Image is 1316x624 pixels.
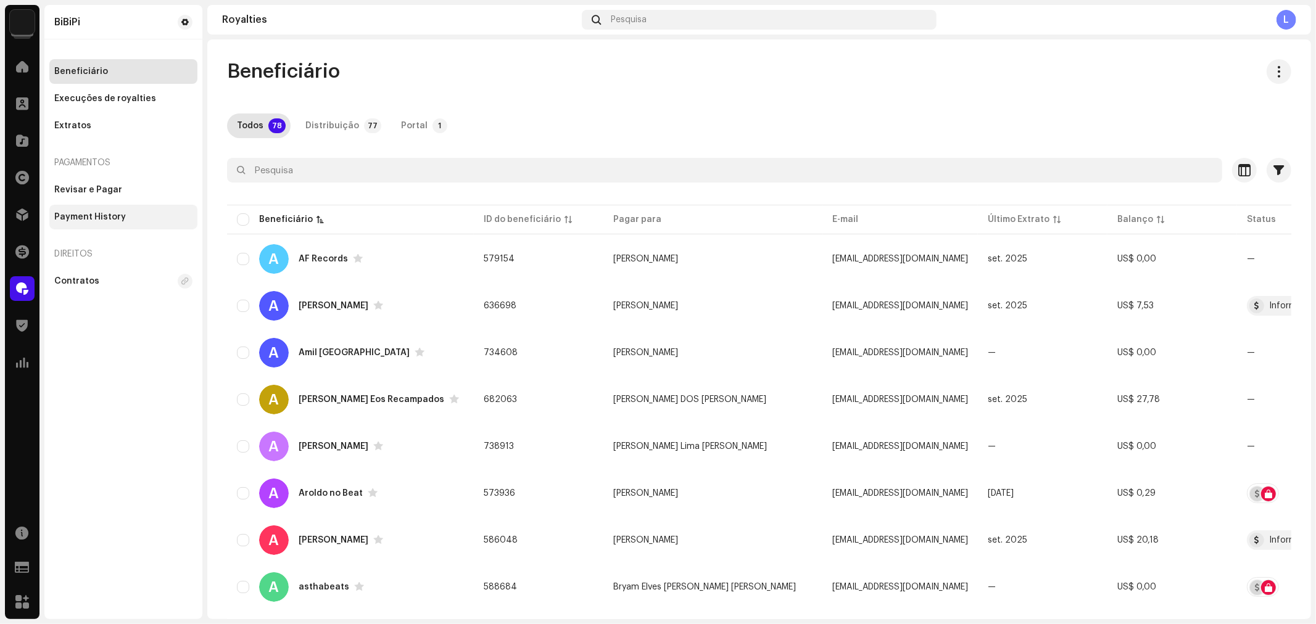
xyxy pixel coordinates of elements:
[484,255,515,263] span: 579154
[832,583,968,591] span: asthabeats@gmail.com
[988,348,996,357] span: —
[299,489,363,498] div: Aroldo no Beat
[613,583,796,591] span: Bryam Elves de Oliveira Lopes
[49,178,197,202] re-m-nav-item: Revisar e Pagar
[988,536,1027,544] span: set. 2025
[259,478,289,508] div: A
[1117,213,1153,226] div: Balanço
[484,536,518,544] span: 586048
[988,442,996,451] span: —
[259,291,289,321] div: A
[1277,10,1296,30] div: L
[988,255,1027,263] span: set. 2025
[299,442,368,451] div: Arnon Norton
[259,213,313,226] div: Beneficiário
[484,489,515,498] span: 573936
[54,94,156,104] div: Execuções de royalties
[613,442,767,451] span: Arnon Norton Lima da Silva
[832,489,968,498] span: aroldorondineli@hotmail.com
[401,113,428,138] div: Portal
[54,212,126,222] div: Payment History
[484,583,517,591] span: 588684
[259,572,289,602] div: A
[613,395,766,404] span: ARI DOS SANTOS
[613,255,678,263] span: Alex Ferrari
[237,113,263,138] div: Todos
[299,536,368,544] div: Aroldo Rondineli
[988,395,1027,404] span: set. 2025
[49,148,197,178] re-a-nav-header: Pagamentos
[1117,536,1159,544] span: US$ 20,18
[1117,583,1156,591] span: US$ 0,00
[613,302,678,310] span: Alessandro Lemos
[988,489,1014,498] span: jun. 2025
[299,583,349,591] div: asthabeats
[305,113,359,138] div: Distribuição
[1117,348,1156,357] span: US$ 0,00
[49,239,197,269] re-a-nav-header: Direitos
[299,348,410,357] div: Amil Brazil
[227,59,340,84] span: Beneficiário
[484,213,561,226] div: ID do beneficiário
[259,244,289,274] div: A
[1117,395,1160,404] span: US$ 27,78
[49,59,197,84] re-m-nav-item: Beneficiário
[54,276,99,286] div: Contratos
[832,395,968,404] span: falecomarisantos@gmail.com
[259,338,289,367] div: A
[484,442,514,451] span: 738913
[832,442,968,451] span: arnonsilva48@gmail.com
[1117,442,1156,451] span: US$ 0,00
[49,113,197,138] re-m-nav-item: Extratos
[484,395,517,404] span: 682063
[49,205,197,229] re-m-nav-item: Payment History
[10,10,35,35] img: 8570ccf7-64aa-46bf-9f70-61ee3b8451d8
[299,302,368,310] div: Alessandro Lemos
[54,185,122,195] div: Revisar e Pagar
[49,269,197,294] re-m-nav-item: Contratos
[988,583,996,591] span: —
[222,15,577,25] div: Royalties
[299,395,444,404] div: Ari Santos Eos Recampados
[1117,255,1156,263] span: US$ 0,00
[259,525,289,555] div: A
[988,213,1049,226] div: Último Extrato
[364,118,381,133] p-badge: 77
[832,255,968,263] span: alexferrariyt@gmail.com
[613,489,678,498] span: Aroldo Rondineli
[259,432,289,461] div: A
[227,158,1222,183] input: Pesquisa
[259,385,289,414] div: A
[299,255,348,263] div: AF Records
[613,536,678,544] span: Aroldo Rondineli
[1117,302,1154,310] span: US$ 7,53
[832,302,968,310] span: alessandrolemos29@gmail.com
[268,118,286,133] p-badge: 78
[988,302,1027,310] span: set. 2025
[484,302,516,310] span: 636698
[1117,489,1156,498] span: US$ 0,29
[611,15,647,25] span: Pesquisa
[832,536,968,544] span: aroldomcbrasil@gmail.com
[54,67,108,76] div: Beneficiário
[54,17,80,27] div: BiBiPi
[484,348,518,357] span: 734608
[613,348,678,357] span: Amilcar rodrigues coronel
[49,86,197,111] re-m-nav-item: Execuções de royalties
[832,348,968,357] span: amilbrazilvoz@gmail.com
[54,121,91,131] div: Extratos
[432,118,447,133] p-badge: 1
